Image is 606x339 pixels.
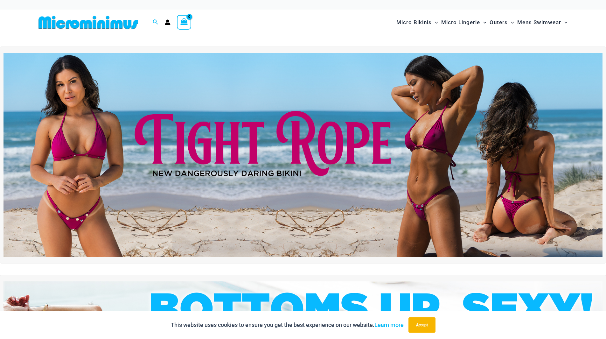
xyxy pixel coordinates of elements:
[490,14,508,31] span: Outers
[516,13,569,32] a: Mens SwimwearMenu ToggleMenu Toggle
[171,320,404,330] p: This website uses cookies to ensure you get the best experience on our website.
[394,12,570,33] nav: Site Navigation
[408,317,435,333] button: Accept
[177,15,192,30] a: View Shopping Cart, empty
[395,13,440,32] a: Micro BikinisMenu ToggleMenu Toggle
[374,321,404,328] a: Learn more
[3,53,603,257] img: Tight Rope Pink Bikini
[488,13,516,32] a: OutersMenu ToggleMenu Toggle
[165,19,171,25] a: Account icon link
[517,14,561,31] span: Mens Swimwear
[153,18,158,26] a: Search icon link
[432,14,438,31] span: Menu Toggle
[36,15,141,30] img: MM SHOP LOGO FLAT
[440,13,488,32] a: Micro LingerieMenu ToggleMenu Toggle
[480,14,486,31] span: Menu Toggle
[396,14,432,31] span: Micro Bikinis
[508,14,514,31] span: Menu Toggle
[561,14,568,31] span: Menu Toggle
[441,14,480,31] span: Micro Lingerie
